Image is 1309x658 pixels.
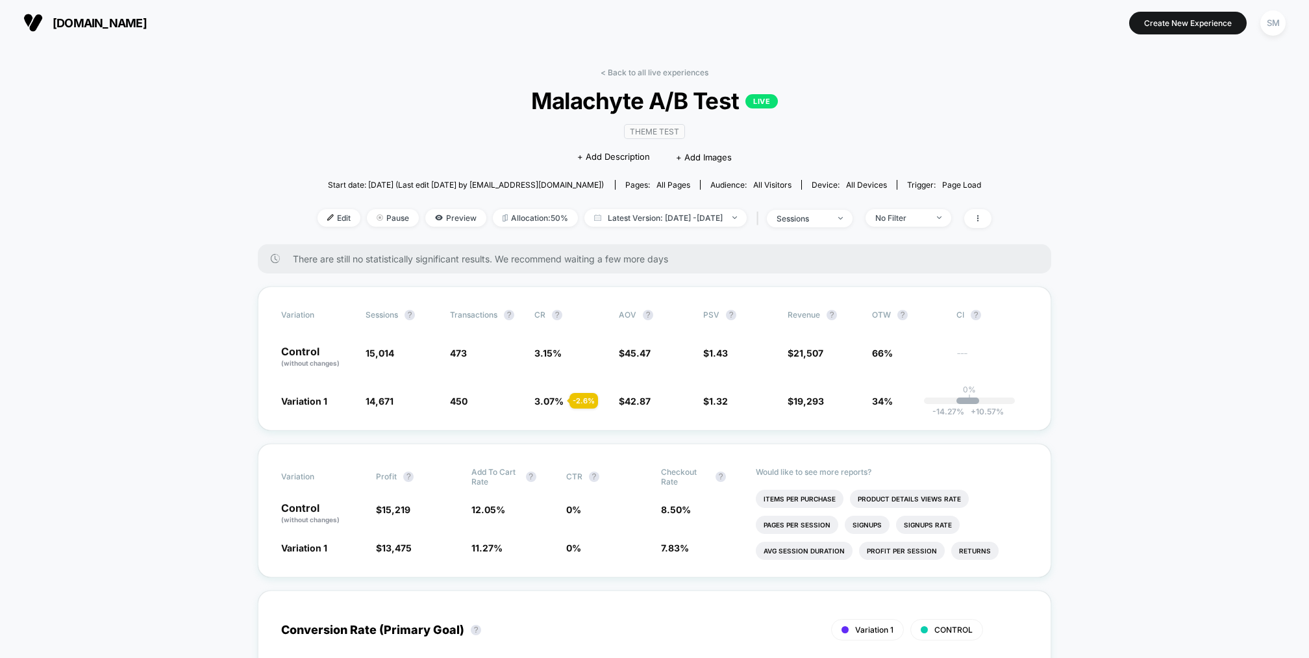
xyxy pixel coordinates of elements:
span: 19,293 [793,396,824,407]
p: LIVE [745,94,778,108]
button: ? [589,472,599,482]
span: 14,671 [366,396,393,407]
span: 15,014 [366,348,394,359]
img: end [937,216,941,219]
img: end [377,214,383,221]
span: $ [376,504,410,515]
button: ? [897,310,908,320]
button: ? [405,310,415,320]
p: Control [281,503,363,525]
span: 15,219 [382,504,410,515]
span: 7.83 % [661,542,689,553]
span: all pages [656,180,690,190]
span: $ [788,348,823,359]
span: 12.05 % [471,504,505,515]
span: PSV [703,310,719,320]
div: Audience: [710,180,792,190]
span: OTW [872,310,943,320]
p: Control [281,346,353,368]
span: + Add Images [676,152,732,162]
span: Variation [281,310,353,320]
button: ? [716,472,726,482]
span: There are still no statistically significant results. We recommend waiting a few more days [293,253,1025,264]
span: Pause [367,209,419,227]
div: - 2.6 % [569,393,598,409]
span: Add To Cart Rate [471,467,519,487]
span: (without changes) [281,359,340,367]
button: Create New Experience [1129,12,1247,34]
div: SM [1260,10,1286,36]
span: Malachyte A/B Test [351,87,958,114]
span: CR [534,310,545,320]
a: < Back to all live experiences [601,68,708,77]
div: sessions [777,214,829,223]
span: Allocation: 50% [493,209,578,227]
span: Sessions [366,310,398,320]
button: ? [971,310,981,320]
span: | [753,209,767,228]
span: 34% [872,396,893,407]
img: edit [327,214,334,221]
span: CTR [566,472,582,481]
li: Signups Rate [896,516,960,534]
span: Device: [801,180,897,190]
li: Returns [951,542,999,560]
p: Would like to see more reports? [756,467,1028,477]
span: 450 [450,396,467,407]
span: 10.57 % [964,407,1004,416]
span: 0 % [566,504,581,515]
span: 1.32 [709,396,728,407]
span: Edit [318,209,360,227]
span: Transactions [450,310,497,320]
button: ? [643,310,653,320]
span: $ [619,396,651,407]
span: 21,507 [793,348,823,359]
span: Variation [281,467,353,487]
div: Pages: [625,180,690,190]
span: 1.43 [709,348,728,359]
span: 11.27 % [471,542,503,553]
span: Preview [425,209,486,227]
img: Visually logo [23,13,43,32]
button: [DOMAIN_NAME] [19,12,151,33]
li: Profit Per Session [859,542,945,560]
span: $ [619,348,651,359]
span: $ [703,396,728,407]
span: + Add Description [577,151,650,164]
span: CI [956,310,1028,320]
button: ? [552,310,562,320]
button: ? [726,310,736,320]
span: 3.15 % [534,348,562,359]
div: Trigger: [907,180,981,190]
button: ? [471,625,481,635]
button: ? [504,310,514,320]
p: 0% [963,385,976,394]
span: 0 % [566,542,581,553]
span: CONTROL [934,625,973,635]
img: calendar [594,214,601,221]
span: Page Load [942,180,981,190]
li: Avg Session Duration [756,542,853,560]
li: Signups [845,516,890,534]
li: Pages Per Session [756,516,838,534]
span: Theme Test [624,124,685,139]
div: No Filter [875,213,927,223]
span: $ [376,542,412,553]
p: | [968,394,971,404]
button: SM [1256,10,1290,36]
span: $ [788,396,824,407]
span: 66% [872,348,893,359]
button: ? [403,472,414,482]
button: ? [526,472,536,482]
span: $ [703,348,728,359]
img: end [838,217,843,220]
span: + [971,407,976,416]
span: -14.27 % [932,407,964,416]
span: 42.87 [625,396,651,407]
li: Items Per Purchase [756,490,843,508]
span: Variation 1 [855,625,893,635]
span: [DOMAIN_NAME] [53,16,147,30]
span: (without changes) [281,516,340,524]
span: AOV [619,310,636,320]
span: Variation 1 [281,542,327,553]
